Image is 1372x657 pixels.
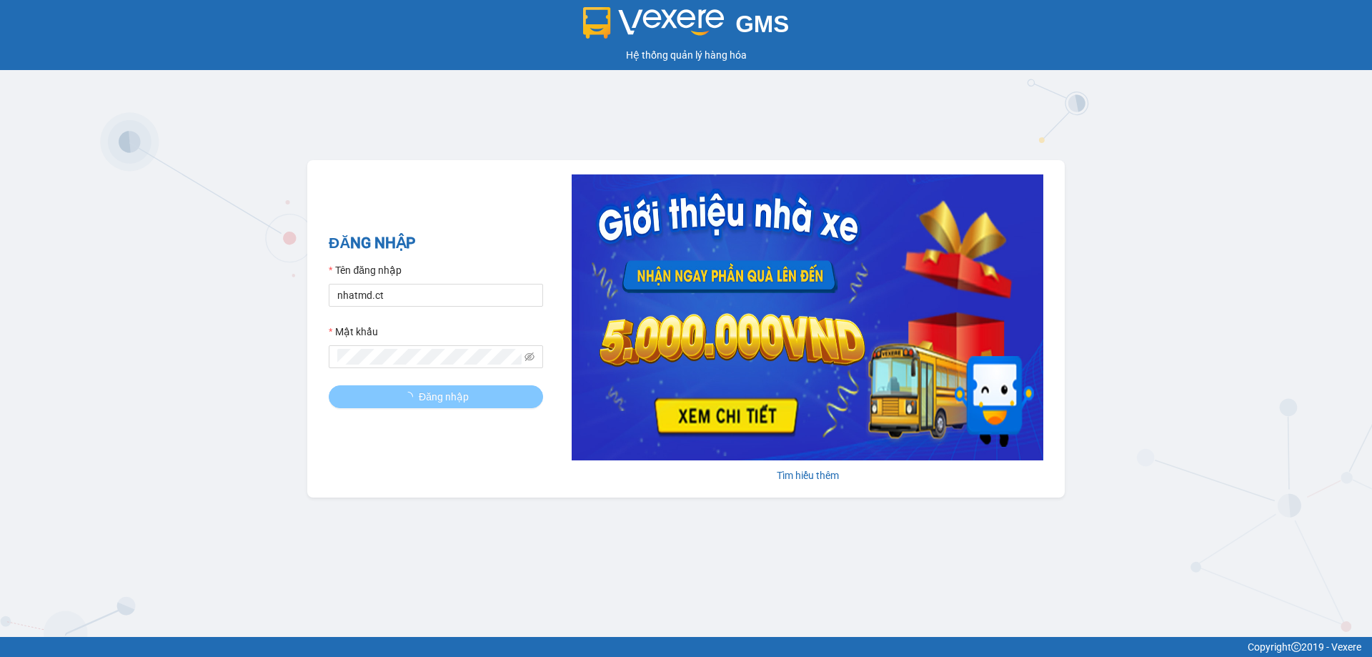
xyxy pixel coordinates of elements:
[735,11,789,37] span: GMS
[572,468,1043,483] div: Tìm hiểu thêm
[583,7,725,39] img: logo 2
[419,389,469,405] span: Đăng nhập
[329,232,543,255] h2: ĐĂNG NHẬP
[1291,642,1301,652] span: copyright
[11,639,1361,655] div: Copyright 2019 - Vexere
[329,262,402,278] label: Tên đăng nhập
[403,392,419,402] span: loading
[4,47,1368,63] div: Hệ thống quản lý hàng hóa
[572,174,1043,460] img: banner-0
[583,21,790,33] a: GMS
[329,284,543,307] input: Tên đăng nhập
[337,349,522,365] input: Mật khẩu
[525,352,535,362] span: eye-invisible
[329,324,378,340] label: Mật khẩu
[329,385,543,408] button: Đăng nhập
